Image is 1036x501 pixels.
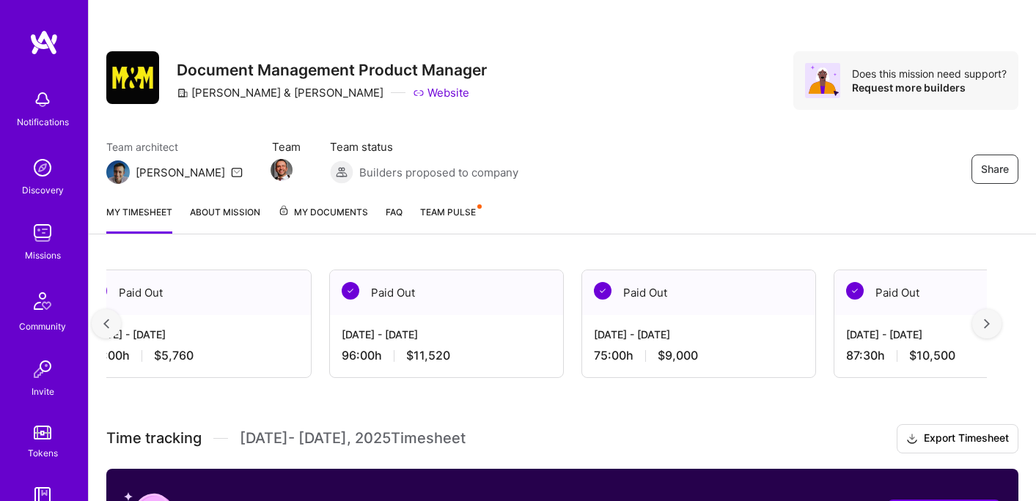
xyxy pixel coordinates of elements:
[78,270,311,315] div: Paid Out
[852,81,1007,94] div: Request more builders
[805,63,840,98] img: Avatar
[342,327,551,342] div: [DATE] - [DATE]
[271,159,293,181] img: Team Member Avatar
[386,204,403,234] a: FAQ
[330,160,353,184] img: Builders proposed to company
[420,207,476,218] span: Team Pulse
[28,153,57,182] img: discovery
[34,426,51,439] img: tokens
[89,327,299,342] div: [DATE] - [DATE]
[32,384,54,399] div: Invite
[330,270,563,315] div: Paid Out
[897,424,1018,453] button: Export Timesheet
[106,51,159,104] img: Company Logo
[359,165,518,180] span: Builders proposed to company
[240,429,466,448] span: [DATE] - [DATE] , 2025 Timesheet
[594,327,804,342] div: [DATE] - [DATE]
[342,282,359,300] img: Paid Out
[17,114,69,130] div: Notifications
[19,319,66,334] div: Community
[852,67,1007,81] div: Does this mission need support?
[981,162,1009,177] span: Share
[342,348,551,363] div: 96:00 h
[22,182,64,198] div: Discovery
[413,85,469,100] a: Website
[28,85,57,114] img: bell
[272,139,301,155] span: Team
[330,139,518,155] span: Team status
[272,157,291,182] a: Team Member Avatar
[846,282,864,300] img: Paid Out
[278,204,368,234] a: My Documents
[594,282,611,300] img: Paid Out
[106,139,243,155] span: Team architect
[909,348,955,363] span: $10,500
[177,61,487,79] h3: Document Management Product Manager
[278,204,368,220] span: My Documents
[420,204,480,234] a: Team Pulse
[231,166,243,178] i: icon Mail
[594,348,804,363] div: 75:00 h
[103,319,109,329] img: left
[89,348,299,363] div: 48:00 h
[971,155,1018,184] button: Share
[29,29,59,56] img: logo
[406,348,450,363] span: $11,520
[28,218,57,248] img: teamwork
[25,283,60,319] img: Community
[28,445,58,461] div: Tokens
[106,429,202,448] span: Time tracking
[906,431,918,447] i: icon Download
[28,355,57,384] img: Invite
[177,87,188,99] i: icon CompanyGray
[177,85,383,100] div: [PERSON_NAME] & [PERSON_NAME]
[190,204,260,234] a: About Mission
[154,348,194,363] span: $5,760
[984,319,990,329] img: right
[136,165,225,180] div: [PERSON_NAME]
[658,348,698,363] span: $9,000
[582,270,815,315] div: Paid Out
[106,204,172,234] a: My timesheet
[106,160,130,184] img: Team Architect
[25,248,61,263] div: Missions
